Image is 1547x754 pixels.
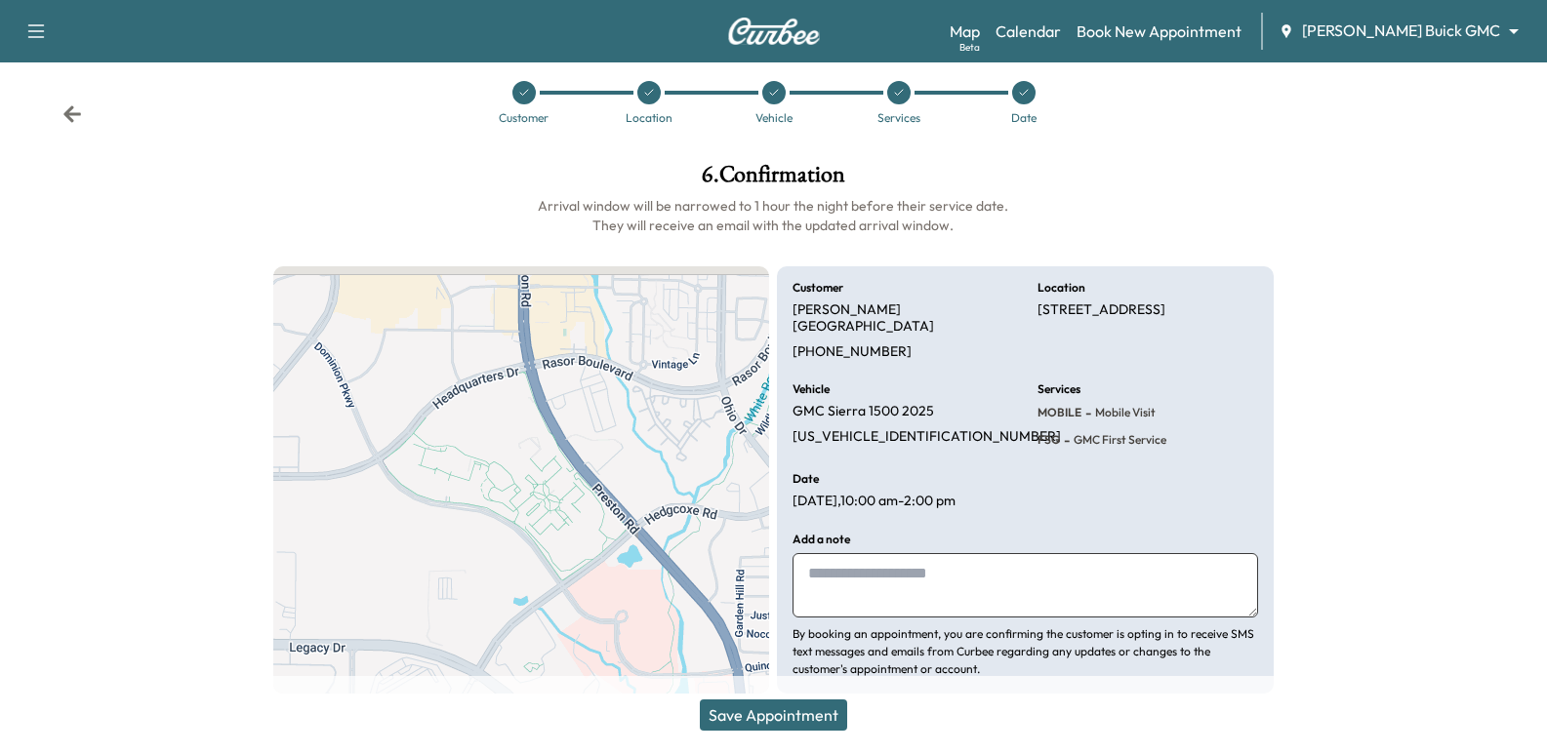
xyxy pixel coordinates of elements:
div: Services [877,112,920,124]
img: Curbee Logo [727,18,821,45]
div: Date [1011,112,1037,124]
h6: Arrival window will be narrowed to 1 hour the night before their service date. They will receive ... [273,196,1274,235]
span: [PERSON_NAME] Buick GMC [1302,20,1500,42]
div: Location [626,112,672,124]
div: Customer [499,112,549,124]
p: By booking an appointment, you are confirming the customer is opting in to receive SMS text messa... [793,625,1257,678]
p: [PHONE_NUMBER] [793,343,912,361]
span: FSG [1038,432,1060,448]
span: MOBILE [1038,405,1081,420]
p: GMC Sierra 1500 2025 [793,403,934,420]
a: Book New Appointment [1077,20,1242,43]
h6: Add a note [793,534,850,545]
button: Save Appointment [700,699,847,731]
span: Mobile Visit [1091,405,1156,420]
div: Beta [959,40,980,55]
span: - [1060,430,1070,450]
div: Vehicle [755,112,793,124]
h1: 6 . Confirmation [273,163,1274,196]
h6: Date [793,473,819,485]
p: [PERSON_NAME] [GEOGRAPHIC_DATA] [793,301,1013,336]
a: Calendar [996,20,1061,43]
h6: Customer [793,282,843,294]
h6: Location [1038,282,1085,294]
p: [US_VEHICLE_IDENTIFICATION_NUMBER] [793,428,1061,446]
p: [DATE] , 10:00 am - 2:00 pm [793,493,956,510]
div: Back [62,104,82,124]
p: [STREET_ADDRESS] [1038,301,1165,319]
h6: Services [1038,383,1080,395]
span: GMC First Service [1070,432,1166,448]
span: - [1081,403,1091,422]
h6: Vehicle [793,383,830,395]
a: MapBeta [950,20,980,43]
